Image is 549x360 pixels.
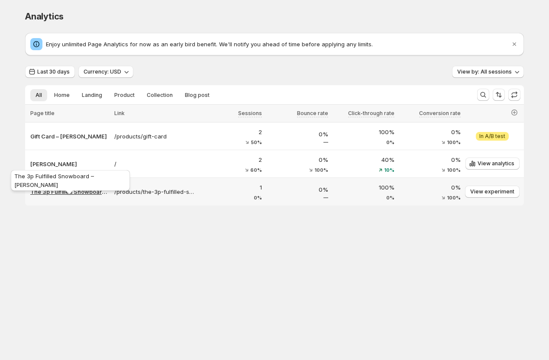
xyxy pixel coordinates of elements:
span: All [36,92,42,99]
p: 0% [267,155,328,164]
p: 2 [201,155,262,164]
p: 0% [267,130,328,138]
p: Enjoy unlimited Page Analytics for now as an early bird benefit. We'll notify you ahead of time b... [46,40,510,48]
button: Last 30 days [25,66,75,78]
p: 100% [333,183,394,192]
button: View analytics [465,157,520,170]
span: Home [54,92,70,99]
span: Collection [147,92,173,99]
button: [PERSON_NAME] [30,160,109,168]
a: /products/the-3p-fulfilled-snowboard [114,187,196,196]
span: 60% [250,167,262,173]
span: View analytics [478,160,514,167]
p: 1 [201,183,262,192]
span: 100% [447,167,461,173]
a: / [114,160,196,168]
p: 0% [400,128,461,136]
span: View experiment [470,188,514,195]
span: 0% [254,195,262,200]
span: Product [114,92,135,99]
span: Conversion rate [419,110,461,117]
p: 100% [333,128,394,136]
span: 10% [384,167,394,173]
button: View experiment [465,186,520,198]
span: Page title [30,110,55,116]
p: 0% [400,183,461,192]
span: Sessions [238,110,262,117]
span: Last 30 days [37,68,70,75]
span: Click-through rate [348,110,394,117]
a: /products/gift-card [114,132,196,141]
button: View by: All sessions [452,66,524,78]
span: Landing [82,92,102,99]
span: 100% [447,195,461,200]
span: 50% [251,140,262,145]
button: Currency: USD [78,66,133,78]
button: Dismiss notification [508,38,520,50]
span: 0% [386,195,394,200]
button: Gift Card – [PERSON_NAME] [30,132,109,141]
span: In A/B test [479,133,505,140]
span: View by: All sessions [457,68,512,75]
span: 100% [447,140,461,145]
span: Analytics [25,11,64,22]
span: Currency: USD [84,68,121,75]
span: Link [114,110,125,116]
p: 2 [201,128,262,136]
span: Bounce rate [297,110,328,117]
p: 40% [333,155,394,164]
button: Sort the results [493,89,505,101]
span: Blog post [185,92,210,99]
button: Search and filter results [477,89,489,101]
p: 0% [267,185,328,194]
p: 0% [400,155,461,164]
span: 100% [314,167,328,173]
span: 0% [386,140,394,145]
